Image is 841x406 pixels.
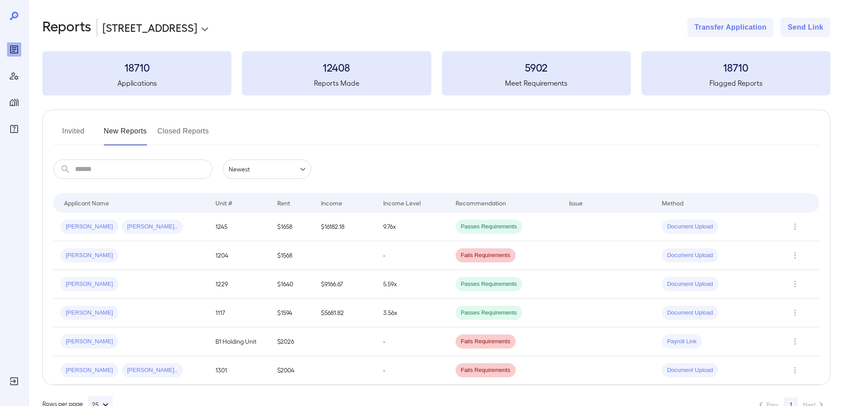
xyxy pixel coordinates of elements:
[376,241,449,270] td: -
[376,299,449,327] td: 3.56x
[788,363,802,377] button: Row Actions
[321,197,342,208] div: Income
[102,20,197,34] p: [STREET_ADDRESS]
[456,197,506,208] div: Recommendation
[215,197,232,208] div: Unit #
[64,197,109,208] div: Applicant Name
[383,197,421,208] div: Income Level
[270,299,314,327] td: $1594
[662,223,718,231] span: Document Upload
[208,327,270,356] td: B1 Holding Unit
[781,18,830,37] button: Send Link
[42,51,830,95] summary: 18710Applications12408Reports Made5902Meet Requirements18710Flagged Reports
[7,374,21,388] div: Log Out
[456,366,516,375] span: Fails Requirements
[104,124,147,145] button: New Reports
[662,251,718,260] span: Document Upload
[60,251,118,260] span: [PERSON_NAME]
[788,248,802,262] button: Row Actions
[376,356,449,385] td: -
[223,159,311,179] div: Newest
[208,270,270,299] td: 1229
[662,366,718,375] span: Document Upload
[208,299,270,327] td: 1117
[456,280,522,288] span: Passes Requirements
[662,280,718,288] span: Document Upload
[7,122,21,136] div: FAQ
[60,366,118,375] span: [PERSON_NAME]
[242,60,431,74] h3: 12408
[376,327,449,356] td: -
[456,338,516,346] span: Fails Requirements
[60,338,118,346] span: [PERSON_NAME]
[442,60,631,74] h3: 5902
[53,124,93,145] button: Invited
[788,334,802,349] button: Row Actions
[641,60,830,74] h3: 18710
[158,124,209,145] button: Closed Reports
[122,223,183,231] span: [PERSON_NAME]..
[270,270,314,299] td: $1640
[42,78,231,88] h5: Applications
[42,18,91,37] h2: Reports
[60,223,118,231] span: [PERSON_NAME]
[314,212,376,241] td: $16182.18
[7,95,21,110] div: Manage Properties
[314,270,376,299] td: $9166.67
[270,327,314,356] td: $2026
[270,356,314,385] td: $2004
[569,197,583,208] div: Issue
[662,197,683,208] div: Method
[442,78,631,88] h5: Meet Requirements
[456,309,522,317] span: Passes Requirements
[376,270,449,299] td: 5.59x
[788,306,802,320] button: Row Actions
[242,78,431,88] h5: Reports Made
[456,251,516,260] span: Fails Requirements
[641,78,830,88] h5: Flagged Reports
[277,197,291,208] div: Rent
[314,299,376,327] td: $5681.82
[788,220,802,234] button: Row Actions
[662,338,702,346] span: Payroll Link
[42,60,231,74] h3: 18710
[122,366,183,375] span: [PERSON_NAME]..
[208,212,270,241] td: 1245
[208,241,270,270] td: 1204
[456,223,522,231] span: Passes Requirements
[270,212,314,241] td: $1658
[270,241,314,270] td: $1568
[208,356,270,385] td: 1301
[7,69,21,83] div: Manage Users
[376,212,449,241] td: 9.76x
[60,280,118,288] span: [PERSON_NAME]
[60,309,118,317] span: [PERSON_NAME]
[687,18,773,37] button: Transfer Application
[788,277,802,291] button: Row Actions
[7,42,21,57] div: Reports
[662,309,718,317] span: Document Upload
